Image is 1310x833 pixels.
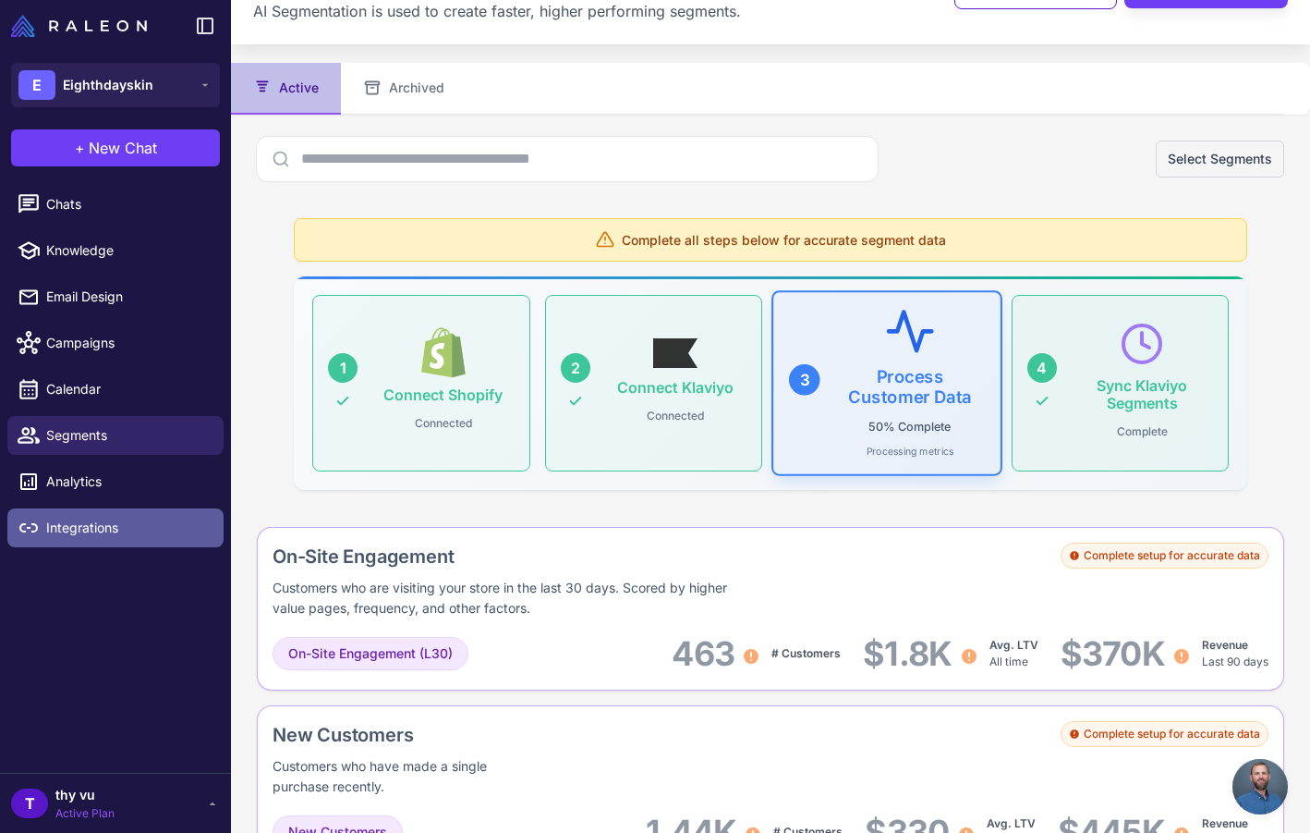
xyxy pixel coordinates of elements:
[46,472,209,492] span: Analytics
[1061,721,1268,747] div: Complete setup for accurate data
[11,129,220,166] button: +New Chat
[46,194,209,214] span: Chats
[273,578,750,619] div: Customers who are visiting your store in the last 30 days. Scored by higher value pages, frequenc...
[7,231,224,270] a: Knowledge
[1110,420,1175,444] p: Complete
[273,721,602,749] div: New Customers
[7,462,224,501] a: Analytics
[341,63,467,115] button: Archived
[55,805,115,822] span: Active Plan
[561,353,590,383] div: 2
[1027,353,1057,383] div: 4
[1232,759,1288,815] div: Open chat
[1061,633,1191,675] div: $370K
[7,370,224,409] a: Calendar
[273,543,989,570] div: On-Site Engagement
[407,411,479,435] p: Connected
[11,15,154,37] a: Raleon Logo
[1202,638,1248,652] span: Revenue
[383,386,503,404] h3: Connect Shopify
[18,70,55,100] div: E
[7,277,224,316] a: Email Design
[7,324,224,362] a: Campaigns
[622,230,946,250] span: Complete all steps below for accurate segment data
[861,414,959,439] p: 50% Complete
[46,333,209,353] span: Campaigns
[89,137,157,159] span: New Chat
[75,137,85,159] span: +
[867,444,953,459] p: Processing metrics
[987,816,1036,830] span: Avg. LTV
[273,756,492,797] div: Customers who have made a single purchase recently.
[1072,377,1214,412] h3: Sync Klaviyo Segments
[328,353,358,383] div: 1
[46,425,209,446] span: Segments
[63,75,153,95] span: Eighthdayskin
[1202,816,1248,830] span: Revenue
[7,416,224,455] a: Segments
[1156,141,1284,178] button: Select Segments
[1202,637,1268,670] div: Last 90 days
[617,379,734,397] h3: Connect Klaviyo
[46,240,209,261] span: Knowledge
[989,638,1038,652] span: Avg. LTV
[7,508,224,547] a: Integrations
[46,518,209,538] span: Integrations
[46,287,209,307] span: Email Design
[771,646,841,660] span: # Customers
[7,185,224,224] a: Chats
[863,633,977,675] div: $1.8K
[55,785,115,805] span: thy vu
[789,363,820,395] div: 3
[11,15,147,37] img: Raleon Logo
[1061,543,1268,569] div: Complete setup for accurate data
[835,366,984,407] h3: Process Customer Data
[11,63,220,107] button: EEighthdayskin
[672,633,760,675] div: 463
[989,637,1038,670] div: All time
[639,404,711,428] p: Connected
[46,379,209,399] span: Calendar
[288,643,453,664] span: On-Site Engagement (L30)
[11,789,48,818] div: T
[231,63,341,115] button: Active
